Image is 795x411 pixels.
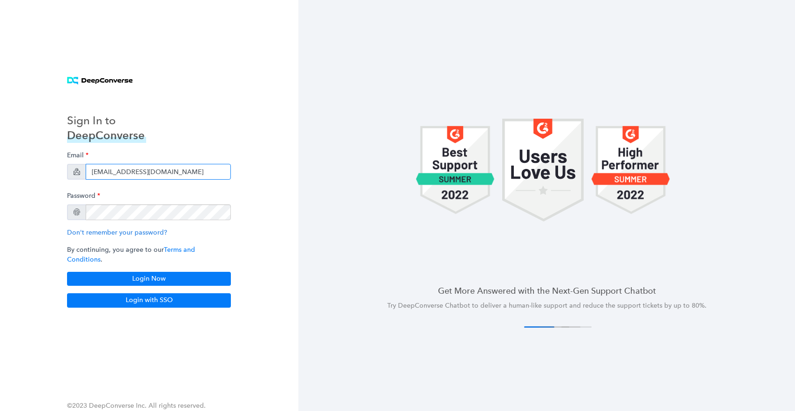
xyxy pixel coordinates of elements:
a: Don't remember your password? [67,229,167,236]
img: carousel 1 [502,119,584,222]
h4: Get More Answered with the Next-Gen Support Chatbot [321,285,773,296]
h3: DeepConverse [67,128,146,143]
button: 2 [539,326,569,328]
button: 3 [550,326,580,328]
h3: Sign In to [67,113,146,128]
button: 4 [561,326,592,328]
p: By continuing, you agree to our . [67,245,231,264]
button: 1 [524,326,554,328]
span: ©2023 DeepConverse Inc. All rights reserved. [67,402,206,410]
img: horizontal logo [67,77,133,85]
button: Login Now [67,272,231,286]
img: carousel 1 [591,119,670,222]
button: Login with SSO [67,293,231,307]
span: Try DeepConverse Chatbot to deliver a human-like support and reduce the support tickets by up to ... [387,302,707,310]
label: Password [67,187,100,204]
img: carousel 1 [416,119,495,222]
label: Email [67,147,88,164]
